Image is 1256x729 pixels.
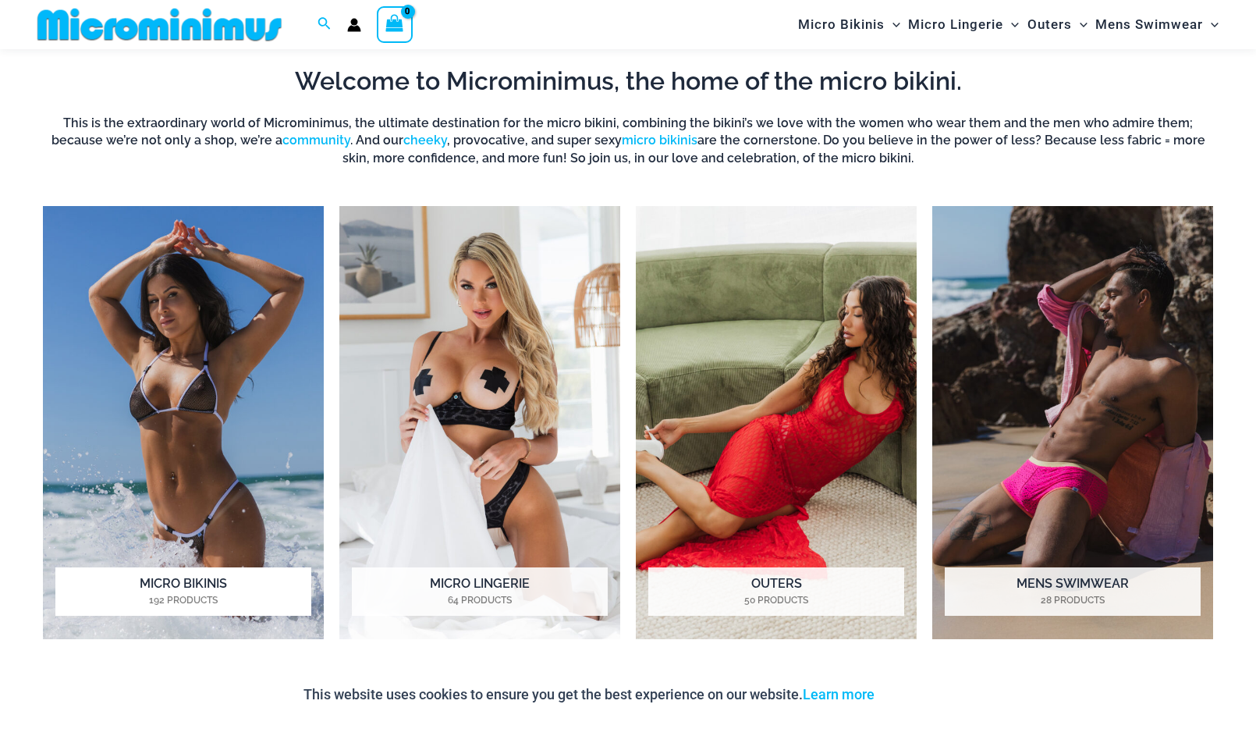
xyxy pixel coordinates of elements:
mark: 50 Products [648,593,904,607]
a: Mens SwimwearMenu ToggleMenu Toggle [1091,5,1222,44]
a: community [282,133,350,148]
mark: 28 Products [945,593,1201,607]
span: Outers [1027,5,1072,44]
img: MM SHOP LOGO FLAT [31,7,288,42]
h2: Mens Swimwear [945,567,1201,616]
a: OutersMenu ToggleMenu Toggle [1024,5,1091,44]
a: micro bikinis [622,133,697,148]
a: Visit product category Outers [636,206,917,638]
a: Micro BikinisMenu ToggleMenu Toggle [794,5,904,44]
mark: 64 Products [352,593,608,607]
a: Learn more [803,686,875,702]
span: Mens Swimwear [1095,5,1203,44]
span: Micro Bikinis [798,5,885,44]
button: Accept [886,676,953,713]
h2: Outers [648,567,904,616]
mark: 192 Products [55,593,311,607]
img: Mens Swimwear [932,206,1213,638]
a: Micro LingerieMenu ToggleMenu Toggle [904,5,1023,44]
img: Micro Lingerie [339,206,620,638]
h2: Micro Bikinis [55,567,311,616]
span: Menu Toggle [1003,5,1019,44]
a: Account icon link [347,18,361,32]
span: Menu Toggle [885,5,900,44]
a: Visit product category Mens Swimwear [932,206,1213,638]
span: Menu Toggle [1203,5,1219,44]
a: Visit product category Micro Lingerie [339,206,620,638]
img: Outers [636,206,917,638]
a: Visit product category Micro Bikinis [43,206,324,638]
a: cheeky [403,133,447,148]
h2: Micro Lingerie [352,567,608,616]
h6: This is the extraordinary world of Microminimus, the ultimate destination for the micro bikini, c... [43,115,1213,167]
a: View Shopping Cart, empty [377,6,413,42]
h2: Welcome to Microminimus, the home of the micro bikini. [43,65,1213,98]
a: Search icon link [318,15,332,34]
img: Micro Bikinis [43,206,324,638]
span: Menu Toggle [1072,5,1087,44]
span: Micro Lingerie [908,5,1003,44]
nav: Site Navigation [792,2,1225,47]
p: This website uses cookies to ensure you get the best experience on our website. [303,683,875,706]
